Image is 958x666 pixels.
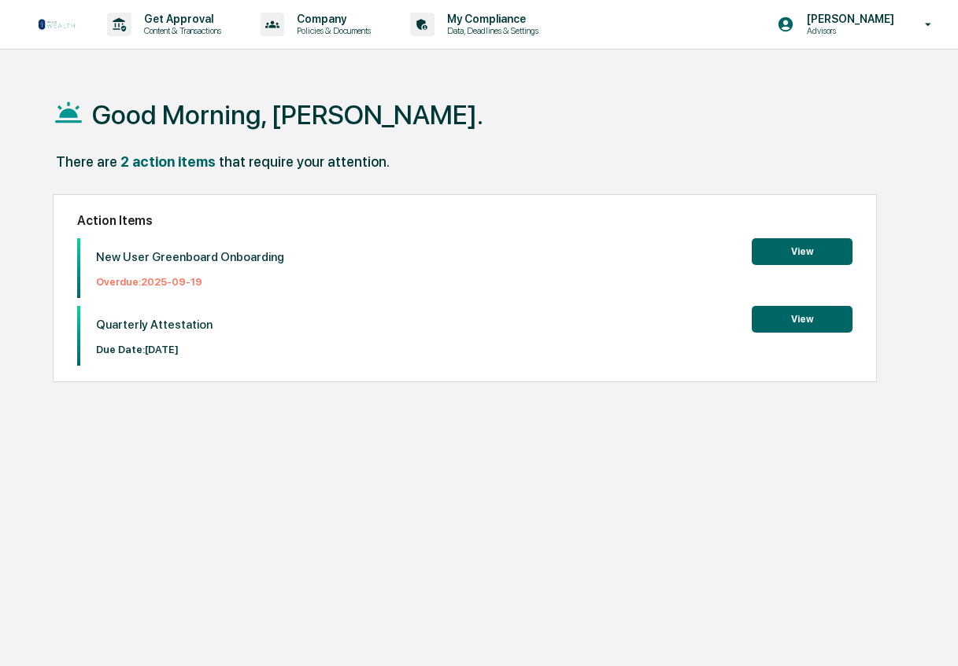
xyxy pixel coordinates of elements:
[77,213,853,228] h2: Action Items
[752,306,853,333] button: View
[131,25,229,36] p: Content & Transactions
[752,238,853,265] button: View
[96,276,284,288] p: Overdue: 2025-09-19
[284,25,379,36] p: Policies & Documents
[92,99,483,131] h1: Good Morning, [PERSON_NAME].
[794,13,902,25] p: [PERSON_NAME]
[752,311,853,326] a: View
[219,153,390,170] div: that require your attention.
[131,13,229,25] p: Get Approval
[96,318,213,332] p: Quarterly Attestation
[96,344,213,355] p: Due Date: [DATE]
[435,25,546,36] p: Data, Deadlines & Settings
[120,153,216,170] div: 2 action items
[752,243,853,258] a: View
[435,13,546,25] p: My Compliance
[38,18,76,31] img: logo
[794,25,902,36] p: Advisors
[96,250,284,264] p: New User Greenboard Onboarding
[284,13,379,25] p: Company
[56,153,117,170] div: There are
